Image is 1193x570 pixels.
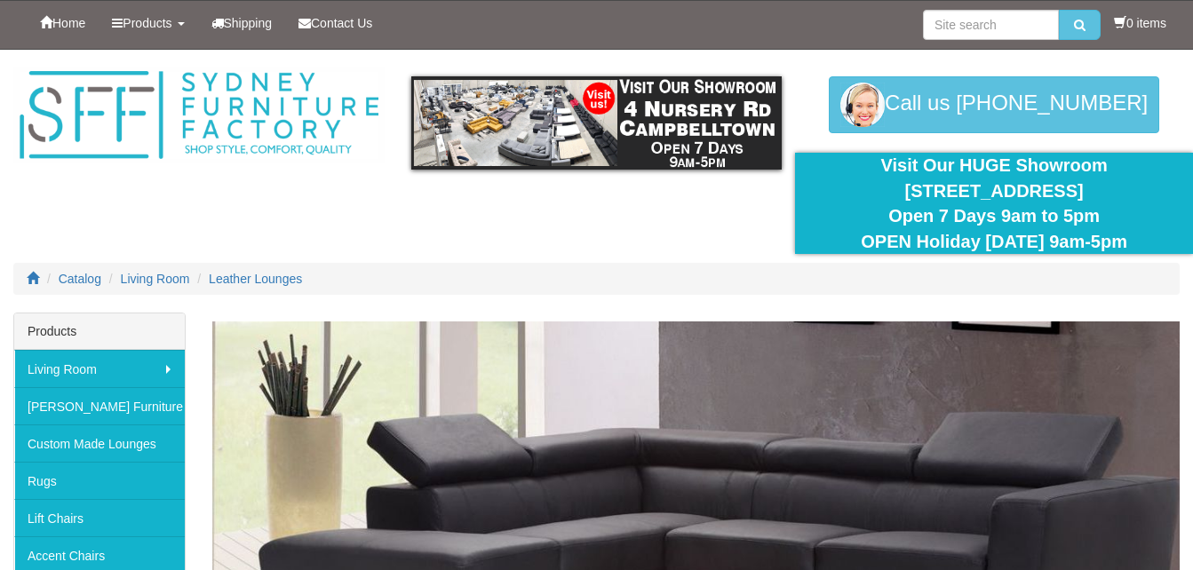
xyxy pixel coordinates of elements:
[808,153,1180,254] div: Visit Our HUGE Showroom [STREET_ADDRESS] Open 7 Days 9am to 5pm OPEN Holiday [DATE] 9am-5pm
[14,350,185,387] a: Living Room
[224,16,273,30] span: Shipping
[99,1,197,45] a: Products
[27,1,99,45] a: Home
[14,424,185,462] a: Custom Made Lounges
[121,272,190,286] a: Living Room
[14,387,185,424] a: [PERSON_NAME] Furniture
[285,1,386,45] a: Contact Us
[52,16,85,30] span: Home
[411,76,783,170] img: showroom.gif
[13,67,385,163] img: Sydney Furniture Factory
[14,313,185,350] div: Products
[209,272,302,286] a: Leather Lounges
[123,16,171,30] span: Products
[198,1,286,45] a: Shipping
[14,499,185,536] a: Lift Chairs
[311,16,372,30] span: Contact Us
[14,462,185,499] a: Rugs
[1114,14,1166,32] li: 0 items
[923,10,1059,40] input: Site search
[59,272,101,286] a: Catalog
